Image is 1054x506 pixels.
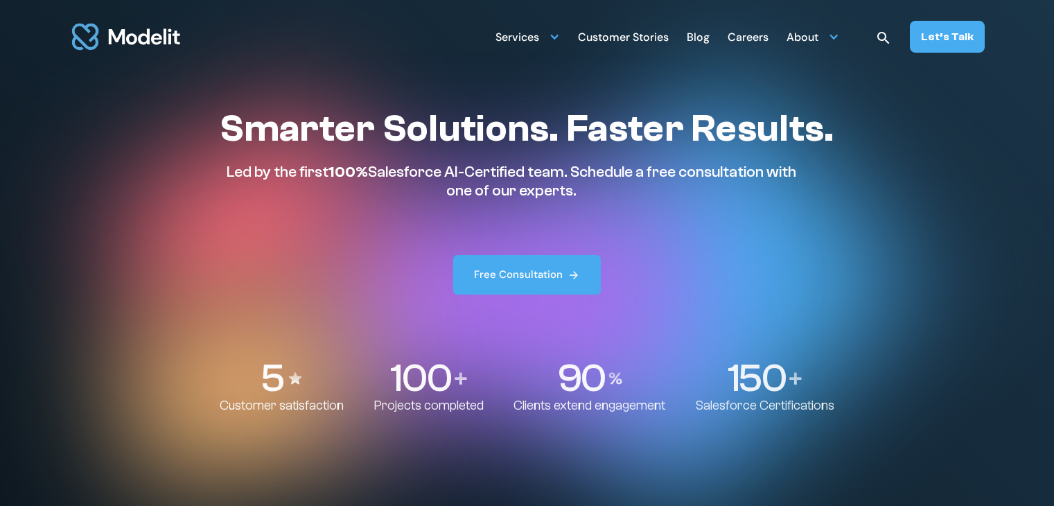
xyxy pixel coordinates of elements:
[495,23,560,50] div: Services
[374,398,484,414] p: Projects completed
[328,163,368,181] span: 100%
[578,25,669,52] div: Customer Stories
[69,15,183,58] img: modelit logo
[453,255,601,295] a: Free Consultation
[787,25,818,52] div: About
[474,268,563,282] div: Free Consultation
[910,21,985,53] a: Let’s Talk
[787,23,839,50] div: About
[728,25,768,52] div: Careers
[728,23,768,50] a: Careers
[921,29,974,44] div: Let’s Talk
[261,358,283,398] p: 5
[696,398,834,414] p: Salesforce Certifications
[220,163,803,200] p: Led by the first Salesforce AI-Certified team. Schedule a free consultation with one of our experts.
[455,372,467,385] img: Plus
[578,23,669,50] a: Customer Stories
[513,398,665,414] p: Clients extend engagement
[728,358,785,398] p: 150
[687,23,710,50] a: Blog
[220,106,834,152] h1: Smarter Solutions. Faster Results.
[287,370,304,387] img: Stars
[557,358,604,398] p: 90
[568,269,580,281] img: arrow right
[220,398,344,414] p: Customer satisfaction
[687,25,710,52] div: Blog
[390,358,450,398] p: 100
[789,372,802,385] img: Plus
[608,372,622,385] img: Percentage
[69,15,183,58] a: home
[495,25,539,52] div: Services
